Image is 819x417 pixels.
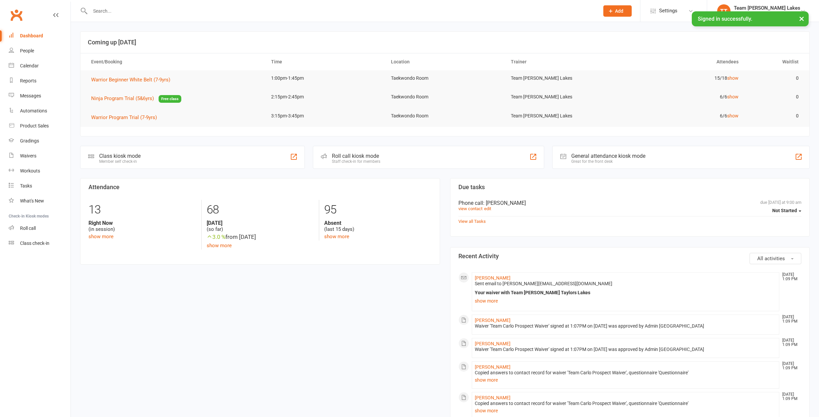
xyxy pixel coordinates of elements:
div: Waivers [20,153,36,158]
a: People [9,43,70,58]
td: 0 [745,108,805,124]
time: [DATE] 1:09 PM [779,273,801,281]
h3: Recent Activity [458,253,802,260]
a: Roll call [9,221,70,236]
a: Class kiosk mode [9,236,70,251]
div: Roll call [20,226,36,231]
strong: Absent [324,220,432,226]
a: Reports [9,73,70,88]
div: 68 [207,200,314,220]
button: Ninja Program Trial (5&6yrs)Free class [91,94,181,103]
strong: [DATE] [207,220,314,226]
td: Taekwondo Room [385,70,505,86]
td: Taekwondo Room [385,89,505,105]
td: 15/18 [625,70,745,86]
div: (in session) [88,220,196,233]
a: Messages [9,88,70,103]
div: Tasks [20,183,32,188]
button: × [796,11,808,26]
div: Waiver 'Team Carlo Prospect Waiver' signed at 1:07PM on [DATE] was approved by Admin [GEOGRAPHIC_... [475,323,777,329]
a: Waivers [9,148,70,163]
a: show more [475,296,777,306]
th: Waitlist [745,53,805,70]
div: Member self check-in [99,159,141,164]
div: Your waiver with Team [PERSON_NAME] Taylors Lakes [475,290,777,296]
th: Event/Booking [85,53,265,70]
div: Roll call kiosk mode [332,153,380,159]
span: Add [615,8,623,14]
span: : [PERSON_NAME] [483,200,526,206]
div: Copied answers to contact record for waiver 'Team Carlo Prospect Waiver', questionnaire 'Question... [475,401,777,406]
td: Team [PERSON_NAME] Lakes [505,70,625,86]
div: What's New [20,198,44,203]
div: Product Sales [20,123,49,128]
div: 95 [324,200,432,220]
a: show [727,94,739,99]
a: show more [88,234,114,240]
span: All activities [757,256,785,262]
a: show [727,113,739,118]
div: (so far) [207,220,314,233]
a: [PERSON_NAME] [475,364,510,370]
a: Product Sales [9,118,70,133]
td: 3:15pm-3:45pm [265,108,385,124]
th: Attendees [625,53,745,70]
div: Reports [20,78,36,83]
td: Team [PERSON_NAME] Lakes [505,89,625,105]
div: (last 15 days) [324,220,432,233]
td: 6/6 [625,89,745,105]
span: Warrior Program Trial (7-9yrs) [91,114,157,120]
a: edit [484,206,491,211]
td: 2:15pm-2:45pm [265,89,385,105]
input: Search... [88,6,595,16]
time: [DATE] 1:09 PM [779,362,801,370]
td: Team [PERSON_NAME] Lakes [505,108,625,124]
div: Automations [20,108,47,113]
a: What's New [9,193,70,208]
td: 6/6 [625,108,745,124]
a: Calendar [9,58,70,73]
strong: Right Now [88,220,196,226]
div: Calendar [20,63,39,68]
div: Dashboard [20,33,43,38]
td: 0 [745,89,805,105]
a: Automations [9,103,70,118]
div: Messages [20,93,41,98]
button: Not Started [772,205,801,217]
a: show more [475,406,777,414]
div: Team [PERSON_NAME] Lakes [734,11,800,17]
a: show [727,75,739,81]
td: Taekwondo Room [385,108,505,124]
h3: Attendance [88,184,432,190]
a: [PERSON_NAME] [475,395,510,400]
a: show more [475,376,777,383]
div: Workouts [20,168,40,173]
div: TT [717,4,731,18]
h3: Coming up [DATE] [88,39,802,46]
span: 3.0 % [207,234,225,240]
span: Signed in successfully. [698,16,752,22]
th: Location [385,53,505,70]
a: show more [324,234,349,240]
h3: Due tasks [458,184,802,190]
div: Staff check-in for members [332,159,380,164]
div: Copied answers to contact record for waiver 'Team Carlo Prospect Waiver', questionnaire 'Question... [475,370,777,376]
span: Warrior Beginner White Belt (7-9yrs) [91,77,170,83]
button: Add [603,5,632,17]
time: [DATE] 1:09 PM [779,392,801,401]
button: All activities [750,253,801,264]
div: Great for the front desk [571,159,645,164]
a: [PERSON_NAME] [475,318,510,323]
a: Gradings [9,133,70,148]
a: Clubworx [8,7,25,23]
a: Workouts [9,163,70,178]
td: 0 [745,70,805,86]
a: View all Tasks [458,219,486,224]
button: Warrior Beginner White Belt (7-9yrs) [91,76,175,84]
div: from [DATE] [207,233,314,242]
button: Warrior Program Trial (7-9yrs) [91,113,162,121]
div: People [20,48,34,53]
div: General attendance kiosk mode [571,153,645,159]
time: [DATE] 1:09 PM [779,315,801,324]
span: Sent email to [PERSON_NAME][EMAIL_ADDRESS][DOMAIN_NAME] [475,281,612,286]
